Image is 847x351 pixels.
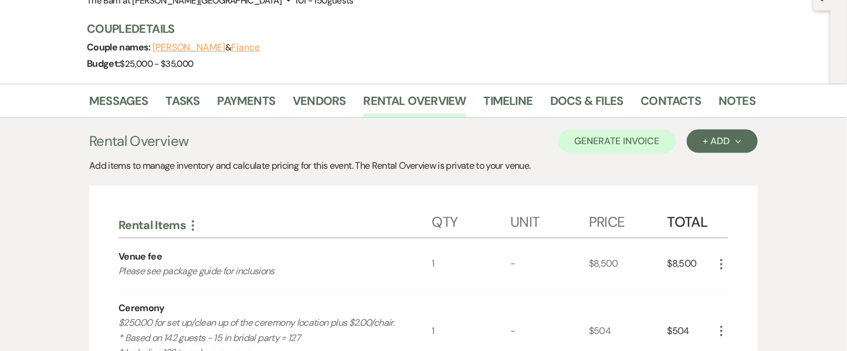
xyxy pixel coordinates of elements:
div: Add items to manage inventory and calculate pricing for this event. The Rental Overview is privat... [89,159,758,173]
h3: Rental Overview [89,131,188,152]
span: Couple names: [87,41,153,53]
a: Tasks [166,91,200,117]
h3: Couple Details [87,21,744,37]
div: Unit [510,202,589,237]
span: Budget: [87,57,120,70]
a: Rental Overview [364,91,466,117]
div: Total [668,202,714,237]
div: $8,500 [589,238,668,290]
a: Messages [89,91,148,117]
span: $25,000 - $35,000 [120,58,194,70]
span: & [153,42,260,53]
div: Venue fee [118,250,162,264]
div: 1 [432,238,511,290]
button: Fiance [231,43,260,52]
div: Rental Items [118,217,432,233]
a: Contacts [641,91,702,117]
a: Docs & Files [550,91,623,117]
button: [PERSON_NAME] [153,43,225,52]
div: + Add [703,137,741,146]
div: $8,500 [668,238,714,290]
div: Price [589,202,668,237]
button: Generate Invoice [558,130,676,153]
div: Qty [432,202,511,237]
a: Notes [719,91,755,117]
a: Vendors [293,91,345,117]
a: Timeline [484,91,533,117]
div: - [510,238,589,290]
div: Ceremony [118,301,165,315]
p: Please see package guide for inclusions [118,264,401,279]
button: + Add [687,130,758,153]
a: Payments [218,91,276,117]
